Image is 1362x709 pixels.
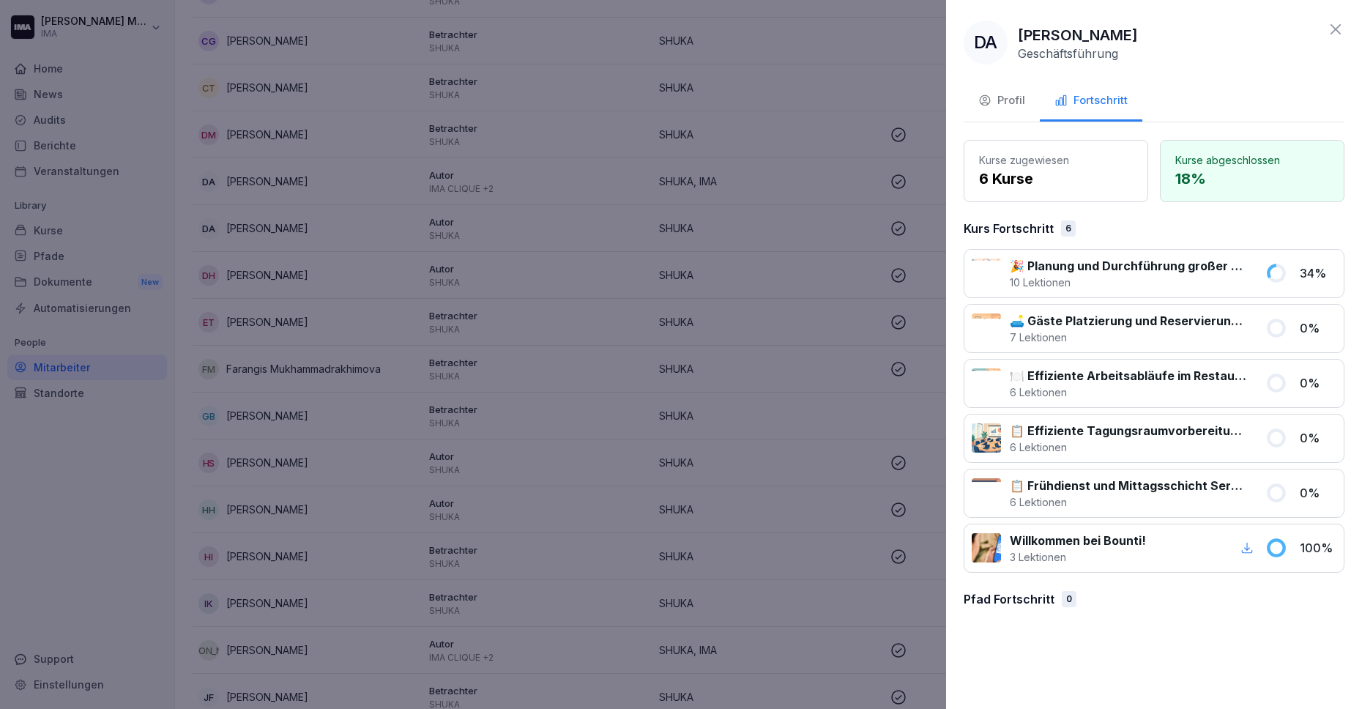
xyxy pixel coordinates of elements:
p: 34 % [1300,264,1336,282]
button: Profil [964,82,1040,122]
div: Profil [978,92,1025,109]
p: 10 Lektionen [1010,275,1248,290]
p: 6 Lektionen [1010,385,1248,400]
p: 6 Lektionen [1010,439,1248,455]
p: 3 Lektionen [1010,549,1146,565]
p: 6 Lektionen [1010,494,1248,510]
p: 7 Lektionen [1010,330,1248,345]
p: 🛋️ Gäste Platzierung und Reservierungsannahme [1010,312,1248,330]
button: Fortschritt [1040,82,1142,122]
p: Kurs Fortschritt [964,220,1054,237]
p: Geschäftsführung [1018,46,1118,61]
p: Willkommen bei Bounti! [1010,532,1146,549]
div: 0 [1062,591,1076,607]
p: Kurse abgeschlossen [1175,152,1329,168]
div: 6 [1061,220,1076,237]
p: Kurse zugewiesen [979,152,1133,168]
p: 📋 Frühdienst und Mittagsschicht Service: Standard Operating Procedure [1010,477,1248,494]
p: 18 % [1175,168,1329,190]
p: 0 % [1300,374,1336,392]
div: Fortschritt [1054,92,1128,109]
p: 0 % [1300,429,1336,447]
p: Pfad Fortschritt [964,590,1054,608]
p: [PERSON_NAME] [1018,24,1138,46]
p: 📋 Effiziente Tagungsraumvorbereitung: SOP-Schulung [1010,422,1248,439]
p: 🎉 Planung und Durchführung großer Events [1010,257,1248,275]
p: 100 % [1300,539,1336,557]
p: 0 % [1300,319,1336,337]
p: 6 Kurse [979,168,1133,190]
p: 🍽️ Effiziente Arbeitsabläufe im Restaurantbetrieb [1010,367,1248,385]
p: 0 % [1300,484,1336,502]
div: DA [964,21,1008,64]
